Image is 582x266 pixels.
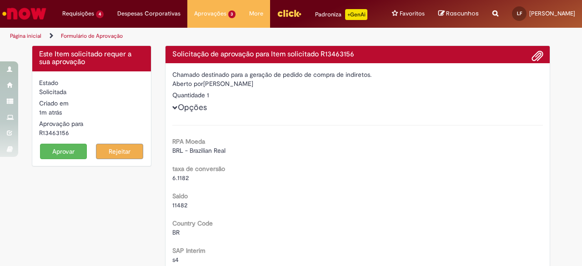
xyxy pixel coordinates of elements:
[39,108,144,117] div: 29/08/2025 15:47:12
[172,165,225,173] b: taxa de conversão
[529,10,575,17] span: [PERSON_NAME]
[39,108,62,116] span: 1m atrás
[172,228,180,236] span: BR
[1,5,48,23] img: ServiceNow
[117,9,181,18] span: Despesas Corporativas
[61,32,123,40] a: Formulário de Aprovação
[277,6,301,20] img: click_logo_yellow_360x200.png
[7,28,381,45] ul: Trilhas de página
[172,174,189,182] span: 6.1182
[249,9,263,18] span: More
[96,10,104,18] span: 4
[39,108,62,116] time: 29/08/2025 15:47:12
[62,9,94,18] span: Requisições
[194,9,226,18] span: Aprovações
[315,9,367,20] div: Padroniza
[172,90,543,100] div: Quantidade 1
[39,78,58,87] label: Estado
[39,119,83,128] label: Aprovação para
[96,144,143,159] button: Rejeitar
[172,256,179,264] span: s4
[172,70,543,79] div: Chamado destinado para a geração de pedido de compra de indiretos.
[39,128,144,137] div: R13463156
[345,9,367,20] p: +GenAi
[39,50,144,66] h4: Este Item solicitado requer a sua aprovação
[228,10,236,18] span: 3
[438,10,479,18] a: Rascunhos
[172,79,543,90] div: [PERSON_NAME]
[172,146,226,155] span: BRL - Brazilian Real
[172,50,543,59] h4: Solicitação de aprovação para Item solicitado R13463156
[40,144,87,159] button: Aprovar
[172,137,205,146] b: RPA Moeda
[400,9,425,18] span: Favoritos
[517,10,522,16] span: LF
[39,99,69,108] label: Criado em
[10,32,41,40] a: Página inicial
[172,246,206,255] b: SAP Interim
[39,87,144,96] div: Solicitada
[172,219,213,227] b: Country Code
[172,79,203,88] label: Aberto por
[172,201,187,209] span: 11482
[446,9,479,18] span: Rascunhos
[172,192,188,200] b: Saldo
